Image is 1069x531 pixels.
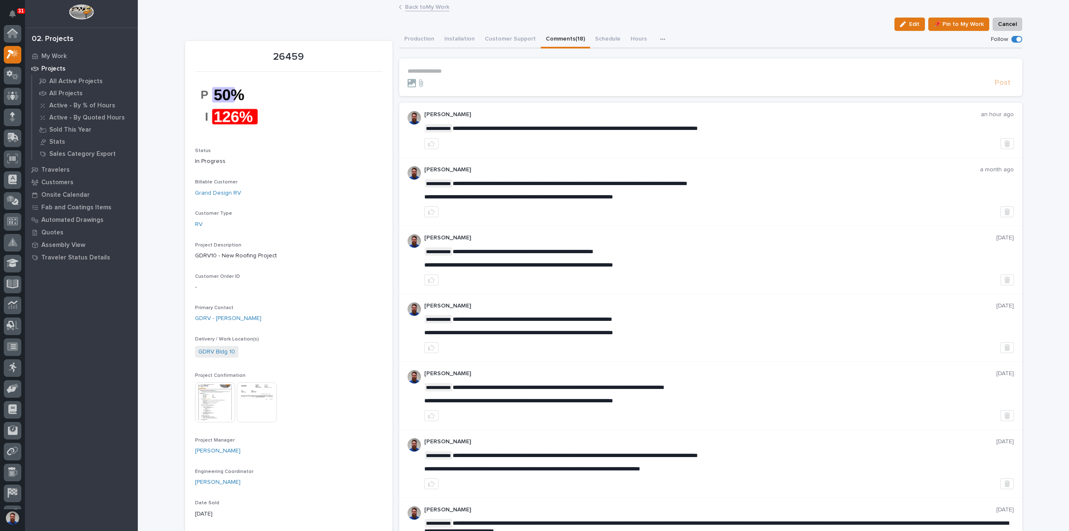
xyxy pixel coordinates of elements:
[424,478,438,489] button: like this post
[25,62,138,75] a: Projects
[408,166,421,180] img: 6hTokn1ETDGPf9BPokIQ
[4,5,21,23] button: Notifications
[195,274,240,279] span: Customer Order ID
[195,252,383,260] p: GDRV10 - New Roofing Project
[195,243,241,248] span: Project Description
[41,65,66,73] p: Projects
[424,234,996,241] p: [PERSON_NAME]
[480,31,541,48] button: Customer Support
[424,138,438,149] button: like this post
[996,302,1014,310] p: [DATE]
[41,216,104,224] p: Automated Drawings
[424,274,438,285] button: like this post
[10,10,21,23] div: Notifications31
[424,370,996,377] p: [PERSON_NAME]
[41,191,90,199] p: Onsite Calendar
[626,31,652,48] button: Hours
[424,111,981,118] p: [PERSON_NAME]
[195,478,241,487] a: [PERSON_NAME]
[49,126,91,134] p: Sold This Year
[996,234,1014,241] p: [DATE]
[993,18,1022,31] button: Cancel
[25,213,138,226] a: Automated Drawings
[424,410,438,421] button: like this post
[995,78,1011,88] span: Post
[198,348,235,356] a: GDRV Bldg 10
[399,31,439,48] button: Production
[996,506,1014,513] p: [DATE]
[49,102,115,109] p: Active - By % of Hours
[195,373,246,378] span: Project Confirmation
[195,337,259,342] span: Delivery / Work Location(s)
[980,166,1014,173] p: a month ago
[32,136,138,147] a: Stats
[25,201,138,213] a: Fab and Coatings Items
[195,51,383,63] p: 26459
[32,99,138,111] a: Active - By % of Hours
[1001,342,1014,353] button: Delete post
[195,283,383,292] p: -
[41,166,70,174] p: Travelers
[195,447,241,455] a: [PERSON_NAME]
[25,188,138,201] a: Onsite Calendar
[41,179,73,186] p: Customers
[1001,274,1014,285] button: Delete post
[195,148,211,153] span: Status
[541,31,590,48] button: Comments (18)
[195,305,233,310] span: Primary Contact
[590,31,626,48] button: Schedule
[1001,410,1014,421] button: Delete post
[996,370,1014,377] p: [DATE]
[981,111,1014,118] p: an hour ago
[991,36,1008,43] p: Follow
[195,438,235,443] span: Project Manager
[49,114,125,122] p: Active - By Quoted Hours
[25,226,138,239] a: Quotes
[195,211,232,216] span: Customer Type
[49,138,65,146] p: Stats
[69,4,94,20] img: Workspace Logo
[195,510,383,518] p: [DATE]
[32,35,73,44] div: 02. Projects
[408,302,421,316] img: 6hTokn1ETDGPf9BPokIQ
[424,206,438,217] button: like this post
[25,251,138,264] a: Traveler Status Details
[424,302,996,310] p: [PERSON_NAME]
[195,189,241,198] a: Grand Design RV
[424,438,996,445] p: [PERSON_NAME]
[32,124,138,135] a: Sold This Year
[49,90,83,97] p: All Projects
[195,180,238,185] span: Billable Customer
[49,150,116,158] p: Sales Category Export
[195,220,203,229] a: RV
[41,241,85,249] p: Assembly View
[408,234,421,248] img: 6hTokn1ETDGPf9BPokIQ
[4,509,21,527] button: users-avatar
[25,239,138,251] a: Assembly View
[49,78,103,85] p: All Active Projects
[408,111,421,124] img: 6hTokn1ETDGPf9BPokIQ
[894,18,925,31] button: Edit
[25,50,138,62] a: My Work
[408,506,421,520] img: 6hTokn1ETDGPf9BPokIQ
[998,19,1017,29] span: Cancel
[1001,138,1014,149] button: Delete post
[195,469,253,474] span: Engineering Coordinator
[195,77,258,135] img: TDxBQbZUbBn3C0PWzV9o6iirfAsM1eOPdB1gl7j1u9A
[408,438,421,452] img: 6hTokn1ETDGPf9BPokIQ
[195,501,219,506] span: Date Sold
[424,506,996,513] p: [PERSON_NAME]
[25,176,138,188] a: Customers
[439,31,480,48] button: Installation
[909,20,920,28] span: Edit
[996,438,1014,445] p: [DATE]
[41,53,67,60] p: My Work
[41,204,111,211] p: Fab and Coatings Items
[195,157,383,166] p: In Progress
[424,166,980,173] p: [PERSON_NAME]
[25,163,138,176] a: Travelers
[405,2,449,11] a: Back toMy Work
[18,8,24,14] p: 31
[991,78,1014,88] button: Post
[32,87,138,99] a: All Projects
